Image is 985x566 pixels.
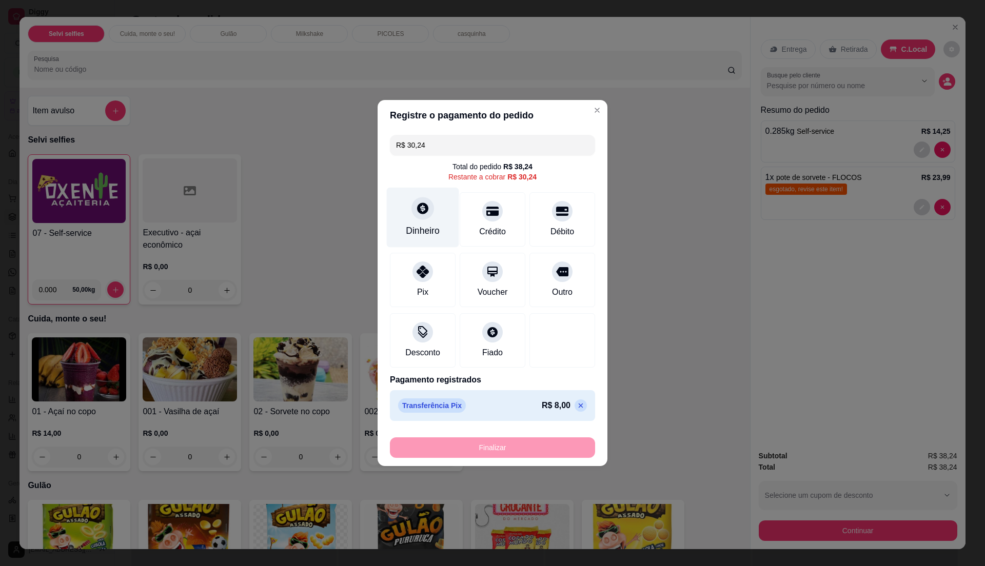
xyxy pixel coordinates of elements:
[406,224,440,237] div: Dinheiro
[552,286,573,298] div: Outro
[448,172,537,182] div: Restante a cobrar
[550,226,574,238] div: Débito
[390,374,595,386] p: Pagamento registrados
[482,347,503,359] div: Fiado
[503,161,533,172] div: R$ 38,24
[378,100,607,131] header: Registre o pagamento do pedido
[542,399,570,412] p: R$ 8,00
[452,161,533,172] div: Total do pedido
[396,135,589,155] input: Ex.: hambúrguer de cordeiro
[405,347,440,359] div: Desconto
[417,286,428,298] div: Pix
[478,286,508,298] div: Voucher
[589,102,605,118] button: Close
[398,398,466,413] p: Transferência Pix
[507,172,537,182] div: R$ 30,24
[479,226,506,238] div: Crédito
